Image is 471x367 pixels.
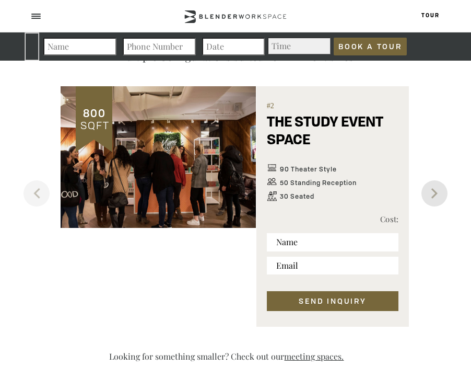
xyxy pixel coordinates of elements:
[78,118,110,132] span: SQFT
[202,38,265,55] input: Date
[23,180,50,207] button: Previous
[123,38,196,55] input: Phone Number
[267,257,398,274] input: Email
[267,291,398,311] button: SEND INQUIRY
[280,166,337,173] span: 90 Theater Style
[280,179,357,187] span: 50 Standing Reception
[267,233,398,251] input: Name
[421,180,448,207] button: Next
[283,233,471,367] iframe: Chat Widget
[267,102,398,113] span: #2
[333,213,398,225] p: Cost:
[334,38,407,55] input: Book a Tour
[82,106,106,120] span: 800
[280,193,314,200] span: 30 Seated
[43,38,116,55] input: Name
[421,13,440,18] a: Tour
[267,114,398,160] h5: THE STUDY EVENT SPACE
